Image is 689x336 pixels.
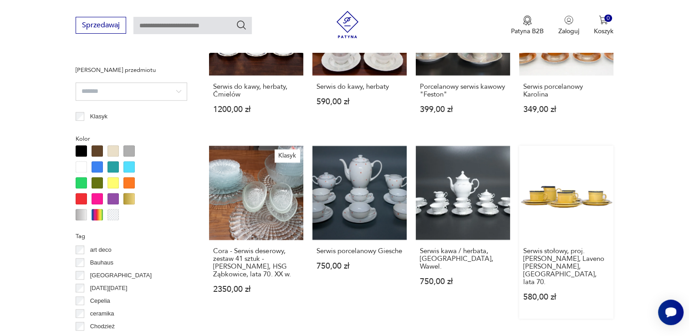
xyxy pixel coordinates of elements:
[519,146,613,319] a: Serwis stołowy, proj. A. Campi, Laveno Richard Ginori, Włochy, lata 70.Serwis stołowy, proj. [PER...
[599,15,608,25] img: Ikona koszyka
[316,98,403,106] p: 590,00 zł
[604,15,612,22] div: 0
[90,309,114,319] p: ceramika
[523,15,532,25] img: Ikona medalu
[416,146,510,319] a: Serwis kawa / herbata, Polska, Wawel.Serwis kawa / herbata, [GEOGRAPHIC_DATA], Wawel.750,00 zł
[511,27,544,36] p: Patyna B2B
[594,15,613,36] button: 0Koszyk
[76,65,187,75] p: [PERSON_NAME] przedmiotu
[334,11,361,38] img: Patyna - sklep z meblami i dekoracjami vintage
[316,83,403,91] h3: Serwis do kawy, herbaty
[76,134,187,144] p: Kolor
[511,15,544,36] button: Patyna B2B
[90,258,113,268] p: Bauhaus
[558,15,579,36] button: Zaloguj
[213,285,299,293] p: 2350,00 zł
[316,262,403,270] p: 750,00 zł
[90,296,110,306] p: Cepelia
[420,247,506,270] h3: Serwis kawa / herbata, [GEOGRAPHIC_DATA], Wawel.
[209,146,303,319] a: KlasykCora - Serwis deserowy, zestaw 41 sztuk - E. Trzewik-Drost, HSG Ząbkowice, lata 70. XX w.Co...
[90,112,107,122] p: Klasyk
[420,278,506,285] p: 750,00 zł
[213,83,299,98] h3: Serwis do kawy, herbaty, Ćmielów
[213,106,299,113] p: 1200,00 zł
[523,83,609,98] h3: Serwis porcelanowy Karolina
[76,231,187,241] p: Tag
[213,247,299,278] h3: Cora - Serwis deserowy, zestaw 41 sztuk - [PERSON_NAME], HSG Ząbkowice, lata 70. XX w.
[90,245,112,255] p: art deco
[76,23,126,29] a: Sprzedawaj
[523,293,609,301] p: 580,00 zł
[76,17,126,34] button: Sprzedawaj
[420,83,506,98] h3: Porcelanowy serwis kawowy "Feston"
[523,106,609,113] p: 349,00 zł
[564,15,573,25] img: Ikonka użytkownika
[523,247,609,286] h3: Serwis stołowy, proj. [PERSON_NAME], Laveno [PERSON_NAME], [GEOGRAPHIC_DATA], lata 70.
[90,270,152,280] p: [GEOGRAPHIC_DATA]
[594,27,613,36] p: Koszyk
[511,15,544,36] a: Ikona medaluPatyna B2B
[90,321,115,331] p: Chodzież
[316,247,403,255] h3: Serwis porcelanowy Giesche
[420,106,506,113] p: 399,00 zł
[558,27,579,36] p: Zaloguj
[90,283,128,293] p: [DATE][DATE]
[236,20,247,31] button: Szukaj
[658,300,684,325] iframe: Smartsupp widget button
[312,146,407,319] a: Serwis porcelanowy GiescheSerwis porcelanowy Giesche750,00 zł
